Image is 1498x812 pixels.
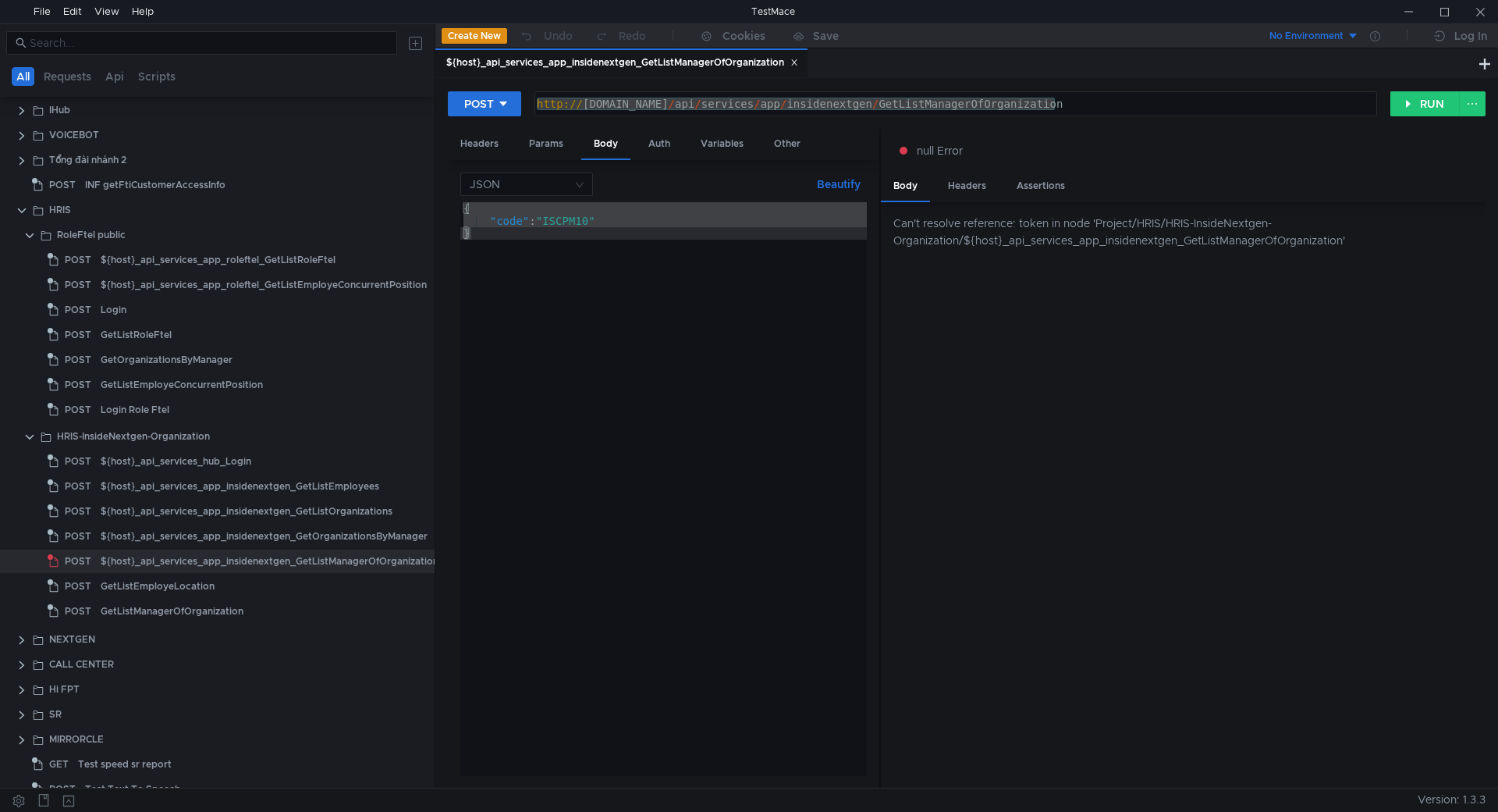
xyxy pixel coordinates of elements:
div: POST [464,95,494,112]
span: POST [65,475,91,498]
div: No Environment [1269,29,1344,44]
div: Save [813,30,839,41]
span: POST [65,600,91,623]
input: Search... [30,34,388,52]
button: Create New [442,28,507,44]
span: POST [65,298,91,322]
div: GetListEmployeLocation [101,575,215,598]
span: POST [65,575,91,598]
div: HRIS-InsideNextgen-Organization [57,425,210,448]
div: Auth [636,130,683,158]
div: NEXTGEN [49,628,95,651]
span: POST [49,173,76,197]
div: GetListRoleFtel [101,323,172,347]
div: VOICEBOT [49,123,99,147]
span: POST [65,248,91,272]
button: No Environment [1251,23,1359,48]
span: POST [65,525,91,548]
div: Log In [1454,27,1487,45]
div: Login [101,298,126,322]
span: POST [65,323,91,347]
div: RoleFtel public [57,223,126,247]
div: Test Text To Speech [85,778,180,801]
button: All [12,67,34,86]
div: Redo [619,27,646,45]
div: IHub [49,98,70,122]
button: Beautify [811,175,867,194]
div: Other [761,130,813,158]
div: INF getFtiCustomerAccessInfo [85,173,225,197]
button: RUN [1390,91,1460,116]
span: POST [65,550,91,573]
button: Requests [39,67,96,86]
span: Version: 1.3.3 [1418,789,1486,811]
div: ${host}_api_services_app_insidenextgen_GetOrganizationsByManager [101,525,428,548]
div: CALL CENTER [49,653,114,676]
div: Variables [688,130,756,158]
span: POST [65,398,91,422]
div: ${host}_api_services_hub_Login [101,450,251,473]
div: ${host}_api_services_app_insidenextgen_GetListManagerOfOrganization [101,550,438,573]
div: Tổng đài nhánh 2 [49,148,126,172]
div: Body [581,130,630,160]
button: Scripts [133,67,180,86]
div: GetOrganizationsByManager [101,348,233,372]
div: Login Role Ftel [101,398,169,422]
button: POST [448,91,521,116]
div: GetListEmployeConcurrentPosition [101,373,263,397]
div: GetListManagerOfOrganization [101,600,243,623]
div: Hi FPT [49,678,80,701]
div: Can't resolve reference: token in node 'Project/HRIS/HRIS-InsideNextgen-Organization/${host}_api_... [893,215,1486,249]
span: GET [49,753,69,776]
div: Assertions [1004,172,1077,201]
div: ${host}_api_services_app_insidenextgen_GetListManagerOfOrganization [446,55,798,71]
span: POST [49,778,76,801]
div: Headers [448,130,511,158]
div: ${host}_api_services_app_roleftel_GetListRoleFtel [101,248,335,272]
div: ${host}_api_services_app_insidenextgen_GetListEmployees [101,475,379,498]
div: Cookies [722,27,765,45]
div: Test speed sr report [78,753,172,776]
div: HRIS [49,198,71,222]
div: MIRRORCLE [49,728,104,751]
span: POST [65,273,91,297]
div: Headers [935,172,999,201]
button: Undo [507,24,584,48]
div: ${host}_api_services_app_roleftel_GetListEmployeConcurrentPosition [101,273,427,297]
span: null Error [917,142,963,159]
div: SR [49,703,62,726]
span: POST [65,373,91,397]
div: Undo [544,27,573,45]
span: POST [65,500,91,523]
button: Api [101,67,129,86]
button: Redo [584,24,657,48]
span: POST [65,348,91,372]
div: Params [516,130,576,158]
div: Body [881,172,930,202]
div: ${host}_api_services_app_insidenextgen_GetListOrganizations [101,500,392,523]
span: POST [65,450,91,473]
